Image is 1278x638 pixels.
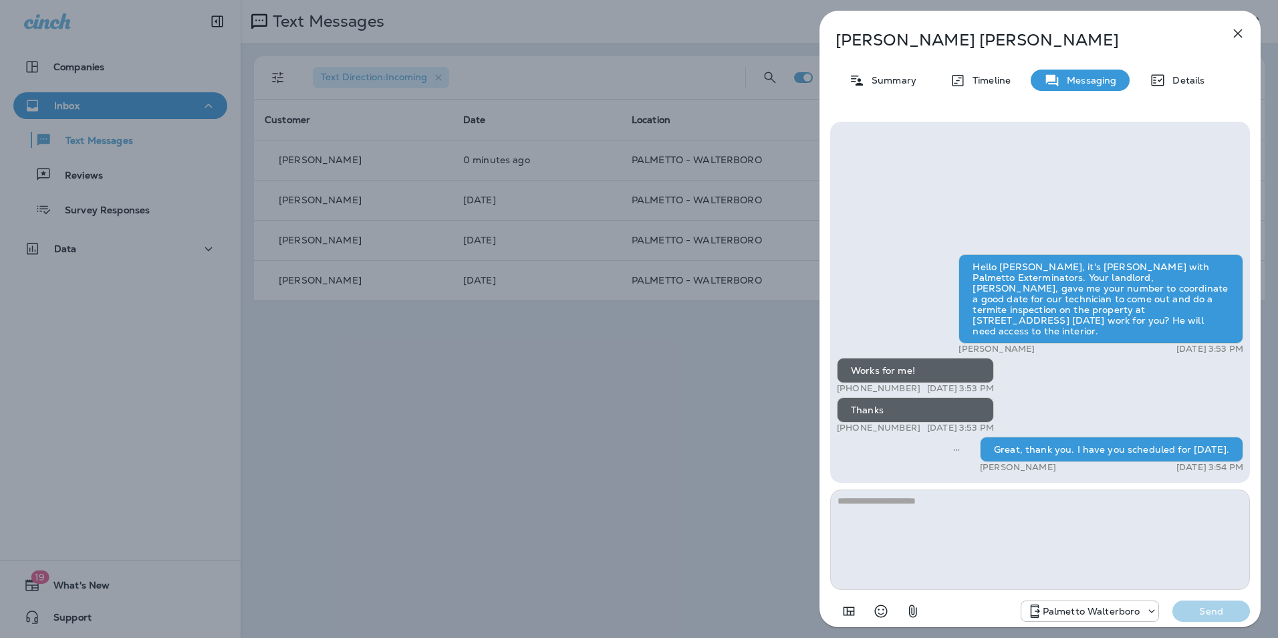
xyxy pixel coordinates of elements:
div: Great, thank you. I have you scheduled for [DATE]. [980,437,1243,462]
p: Palmetto Walterboro [1043,606,1140,617]
p: [PHONE_NUMBER] [837,423,920,433]
p: [DATE] 3:53 PM [927,383,994,394]
button: Add in a premade template [836,598,862,625]
p: Timeline [966,75,1011,86]
div: Works for me! [837,358,994,383]
p: Details [1166,75,1204,86]
p: [PERSON_NAME] [PERSON_NAME] [836,31,1200,49]
p: [DATE] 3:53 PM [1176,344,1243,354]
p: [DATE] 3:54 PM [1176,462,1243,473]
span: Sent [953,443,960,455]
button: Select an emoji [868,598,894,625]
p: [PERSON_NAME] [958,344,1035,354]
p: [PHONE_NUMBER] [837,383,920,394]
p: Summary [865,75,916,86]
p: [PERSON_NAME] [980,462,1056,473]
p: [DATE] 3:53 PM [927,423,994,433]
p: Messaging [1060,75,1116,86]
div: Hello [PERSON_NAME], it's [PERSON_NAME] with Palmetto Exterminators. Your landlord, [PERSON_NAME]... [958,254,1243,344]
div: Thanks [837,397,994,423]
div: +1 (843) 549-4955 [1021,603,1159,619]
